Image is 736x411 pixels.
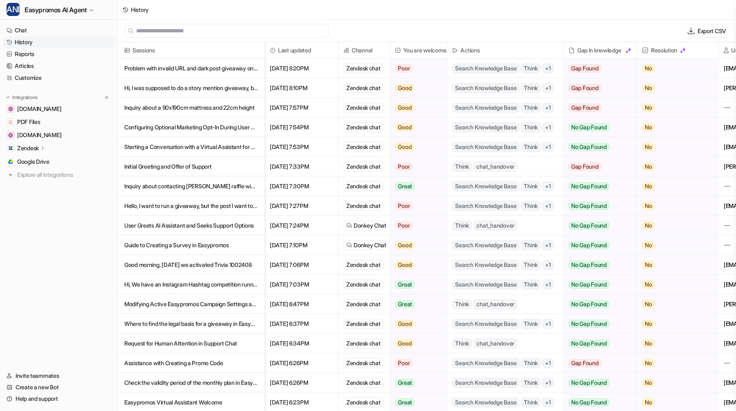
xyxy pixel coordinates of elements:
[346,221,382,230] a: Donkey Chat
[571,379,607,386] font: No Gap Found
[571,320,607,327] font: No Gap Found
[390,196,442,216] button: Poor
[545,202,549,209] font: +
[131,6,149,13] font: History
[455,163,469,170] font: Think
[268,59,335,78] span: [DATE] 8:20PM
[8,120,13,124] img: PDF Files
[637,117,712,137] button: No
[346,104,381,111] font: Zendesk chat
[354,242,386,248] font: Donkey Chat
[268,98,335,117] span: [DATE] 7:57PM
[3,393,114,404] a: Help and support
[637,176,712,196] button: No
[645,222,652,229] font: No
[390,294,442,314] button: Great
[571,84,599,91] font: Gap Found
[563,98,631,117] button: Gap Found
[563,176,631,196] button: No Gap Found
[476,222,514,229] font: chat_handover
[645,300,652,307] font: No
[563,137,631,157] button: No Gap Found
[563,314,631,334] button: No Gap Found
[12,94,38,101] p: Integrations
[104,95,110,100] img: menu_add.svg
[268,255,335,275] span: [DATE] 7:06PM
[3,72,114,84] a: Customize
[390,216,442,235] button: Poor
[124,353,258,373] p: Assistance with Creating a Promo Code
[563,235,631,255] button: No Gap Found
[390,176,442,196] button: Great
[455,300,469,307] font: Think
[455,261,516,268] font: Search Knowledge Base
[455,104,516,111] font: Search Knowledge Base
[568,64,601,72] span: Gap Found
[455,183,516,190] font: Search Knowledge Base
[545,379,549,386] font: +
[571,143,607,150] font: No Gap Found
[698,27,726,35] p: Export CSV
[346,241,382,249] a: Donkey Chat
[17,145,39,151] font: Zendesk
[549,261,551,268] font: 1
[645,84,652,91] font: No
[346,399,381,406] font: Zendesk chat
[549,104,551,111] font: 1
[637,235,712,255] button: No
[549,202,551,209] font: 1
[346,124,381,131] font: Zendesk chat
[268,137,335,157] span: [DATE] 7:53PM
[346,300,381,307] font: Zendesk chat
[124,379,272,386] font: Check the validity period of the monthly plan in Easypromos
[268,196,335,216] span: [DATE] 7:27PM
[637,275,712,294] button: No
[346,359,381,366] font: Zendesk chat
[637,157,712,176] button: No
[268,78,335,98] span: [DATE] 8:10PM
[524,202,538,209] font: Think
[563,275,631,294] button: No Gap Found
[637,196,712,216] button: No
[637,216,712,235] button: No
[455,281,516,288] font: Search Knowledge Base
[563,334,631,353] button: No Gap Found
[3,48,114,60] a: Reports
[455,202,516,209] font: Search Knowledge Base
[346,242,352,248] img: donkeyChat
[390,157,442,176] button: Poor
[645,281,652,288] font: No
[3,382,114,393] a: Create a new Bot
[524,84,538,91] font: Think
[455,320,516,327] font: Search Knowledge Base
[3,156,114,167] a: Google DriveGoogle Drive
[390,275,442,294] button: Great
[645,242,652,248] font: No
[524,124,538,131] font: Think
[398,281,412,288] font: Great
[571,242,607,248] font: No Gap Found
[571,340,607,347] font: No Gap Found
[270,379,308,386] font: [DATE] 6:26PM
[390,314,442,334] button: Good
[684,25,729,37] button: Export CSV
[398,202,410,209] font: Poor
[346,143,381,150] font: Zendesk chat
[124,261,252,268] font: Good morning, [DATE] we activated Trivia 1002408
[346,183,381,190] font: Zendesk chat
[398,379,412,386] font: Great
[571,163,599,170] font: Gap Found
[637,59,712,78] button: No
[268,117,335,137] span: [DATE] 7:54PM
[124,65,301,72] font: Problem with invalid URL and dark post giveaway on giveaway platform
[8,146,13,151] img: Zendesk
[398,124,411,131] font: Good
[268,275,335,294] span: [DATE] 7:03PM
[645,320,652,327] font: No
[645,163,652,170] font: No
[571,300,607,307] font: No Gap Found
[346,281,381,288] font: Zendesk chat
[545,399,549,406] font: +
[545,104,549,111] font: +
[455,124,516,131] font: Search Knowledge Base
